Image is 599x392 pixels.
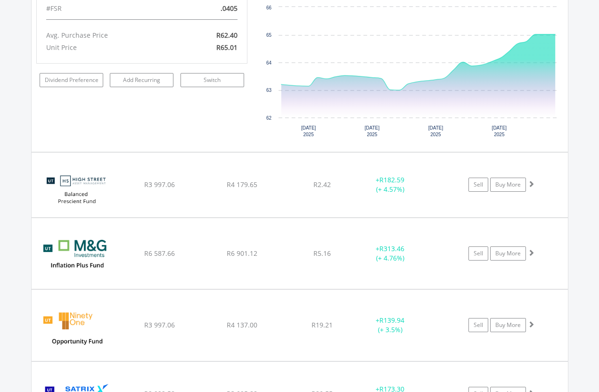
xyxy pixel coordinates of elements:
div: #FSR [39,2,176,15]
img: UT.ZA.PRCB.png [36,230,117,286]
a: Buy More [490,178,526,192]
span: R2.42 [313,180,331,189]
a: Dividend Preference [40,73,103,87]
text: 64 [266,60,272,65]
text: 63 [266,88,272,93]
span: R139.94 [379,316,404,325]
img: UT.ZA.OPPE.png [36,302,117,358]
span: R313.46 [379,244,404,253]
span: R19.21 [312,320,333,329]
div: Avg. Purchase Price [39,29,176,41]
div: Chart. Highcharts interactive chart. [262,2,563,144]
a: Sell [468,246,488,261]
span: R65.01 [216,43,238,52]
a: Switch [181,73,244,87]
text: [DATE] 2025 [365,125,380,137]
text: 65 [266,33,272,38]
text: [DATE] 2025 [492,125,507,137]
a: Add Recurring [110,73,173,87]
div: + (+ 3.5%) [355,316,426,335]
span: R6 587.66 [144,249,175,258]
img: UT.ZA.HISHA1.png [36,164,117,215]
span: R6 901.12 [227,249,257,258]
div: Unit Price [39,41,176,54]
div: + (+ 4.57%) [355,175,426,194]
span: R62.40 [216,31,238,40]
a: Sell [468,318,488,332]
a: Sell [468,178,488,192]
span: R4 179.65 [227,180,257,189]
span: R4 137.00 [227,320,257,329]
div: .0405 [176,2,244,15]
span: R182.59 [379,175,404,184]
a: Buy More [490,246,526,261]
span: R5.16 [313,249,331,258]
text: 62 [266,115,272,121]
span: R3 997.06 [144,320,175,329]
text: [DATE] 2025 [301,125,316,137]
div: + (+ 4.76%) [355,244,426,263]
svg: Interactive chart [262,2,563,144]
text: [DATE] 2025 [428,125,443,137]
span: R3 997.06 [144,180,175,189]
text: 66 [266,5,272,10]
a: Buy More [490,318,526,332]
